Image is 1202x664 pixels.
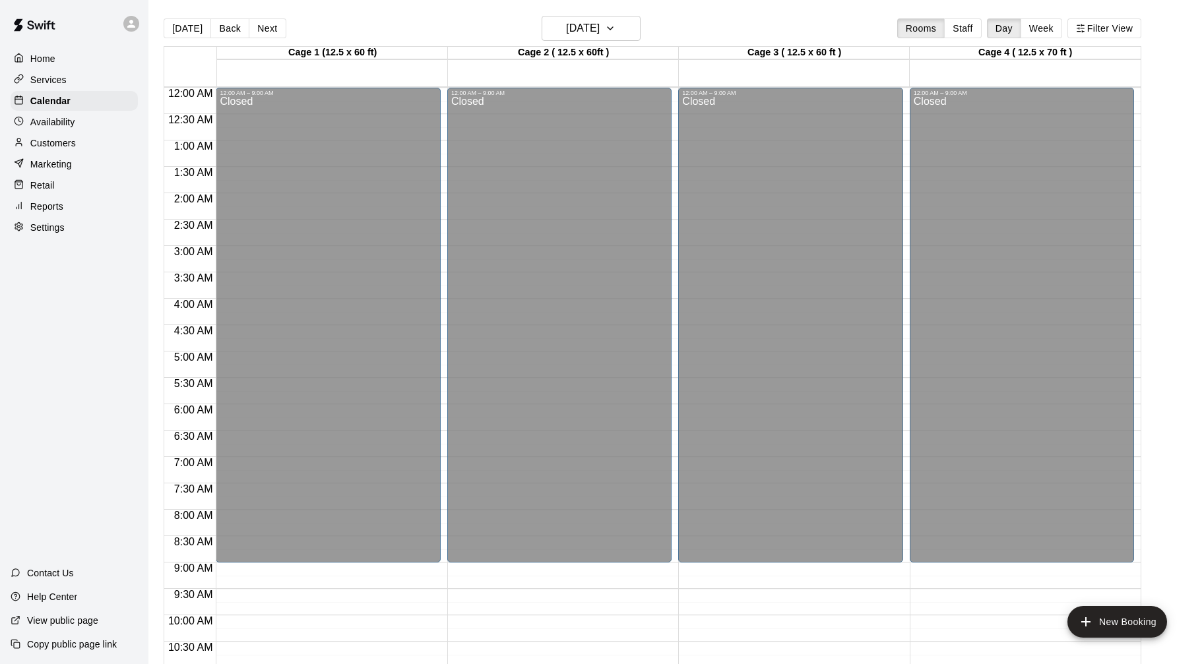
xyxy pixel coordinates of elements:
[542,16,641,41] button: [DATE]
[910,47,1141,59] div: Cage 4 ( 12.5 x 70 ft )
[11,49,138,69] a: Home
[944,18,982,38] button: Staff
[30,136,76,150] p: Customers
[165,642,216,653] span: 10:30 AM
[164,18,211,38] button: [DATE]
[171,536,216,547] span: 8:30 AM
[165,615,216,626] span: 10:00 AM
[171,378,216,389] span: 5:30 AM
[914,96,1130,567] div: Closed
[171,457,216,468] span: 7:00 AM
[11,196,138,216] a: Reports
[27,638,117,651] p: Copy public page link
[1021,18,1062,38] button: Week
[171,272,216,284] span: 3:30 AM
[11,70,138,90] a: Services
[11,154,138,174] a: Marketing
[897,18,945,38] button: Rooms
[679,47,910,59] div: Cage 3 ( 12.5 x 60 ft )
[30,115,75,129] p: Availability
[249,18,286,38] button: Next
[171,220,216,231] span: 2:30 AM
[30,94,71,107] p: Calendar
[1067,606,1167,638] button: add
[30,221,65,234] p: Settings
[11,133,138,153] a: Customers
[30,179,55,192] p: Retail
[27,614,98,627] p: View public page
[171,167,216,178] span: 1:30 AM
[914,90,1130,96] div: 12:00 AM – 9:00 AM
[566,19,600,38] h6: [DATE]
[27,590,77,603] p: Help Center
[171,140,216,152] span: 1:00 AM
[987,18,1021,38] button: Day
[171,246,216,257] span: 3:00 AM
[448,47,679,59] div: Cage 2 ( 12.5 x 60ft )
[11,218,138,237] a: Settings
[171,299,216,310] span: 4:00 AM
[220,90,436,96] div: 12:00 AM – 9:00 AM
[171,510,216,521] span: 8:00 AM
[171,483,216,495] span: 7:30 AM
[30,200,63,213] p: Reports
[11,175,138,195] a: Retail
[447,88,672,562] div: 12:00 AM – 9:00 AM: Closed
[210,18,249,38] button: Back
[27,566,74,580] p: Contact Us
[682,90,899,96] div: 12:00 AM – 9:00 AM
[171,431,216,442] span: 6:30 AM
[171,404,216,415] span: 6:00 AM
[171,325,216,336] span: 4:30 AM
[30,73,67,86] p: Services
[678,88,902,562] div: 12:00 AM – 9:00 AM: Closed
[1067,18,1141,38] button: Filter View
[171,193,216,204] span: 2:00 AM
[451,96,668,567] div: Closed
[171,351,216,363] span: 5:00 AM
[217,47,448,59] div: Cage 1 (12.5 x 60 ft)
[682,96,899,567] div: Closed
[171,589,216,600] span: 9:30 AM
[220,96,436,567] div: Closed
[11,112,138,132] a: Availability
[165,114,216,125] span: 12:30 AM
[11,91,138,111] a: Calendar
[171,562,216,574] span: 9:00 AM
[451,90,668,96] div: 12:00 AM – 9:00 AM
[30,158,72,171] p: Marketing
[216,88,440,562] div: 12:00 AM – 9:00 AM: Closed
[165,88,216,99] span: 12:00 AM
[910,88,1134,562] div: 12:00 AM – 9:00 AM: Closed
[30,52,55,65] p: Home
